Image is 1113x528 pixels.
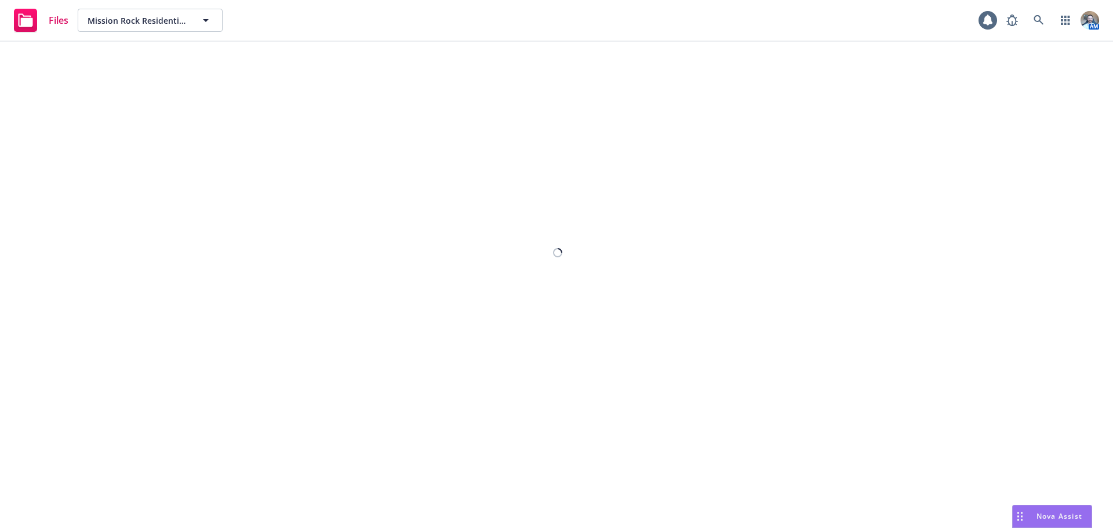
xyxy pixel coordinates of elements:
a: Files [9,4,73,37]
a: Switch app [1054,9,1077,32]
img: photo [1081,11,1099,30]
span: Nova Assist [1036,511,1082,521]
a: Report a Bug [1001,9,1024,32]
span: Files [49,16,68,25]
a: Search [1027,9,1050,32]
div: Drag to move [1013,505,1027,527]
button: Nova Assist [1012,505,1092,528]
span: Mission Rock Residential, LLC [88,14,188,27]
button: Mission Rock Residential, LLC [78,9,223,32]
